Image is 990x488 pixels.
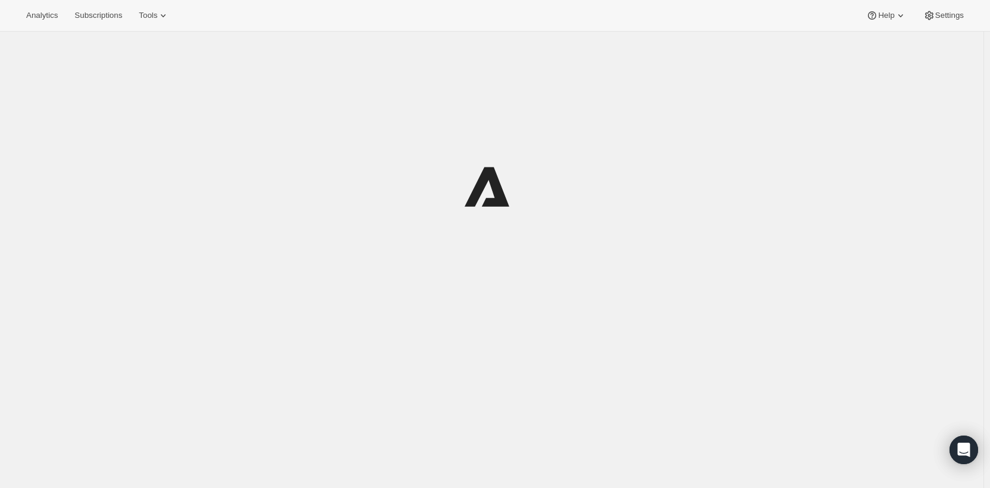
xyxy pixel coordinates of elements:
[26,11,58,20] span: Analytics
[935,11,964,20] span: Settings
[19,7,65,24] button: Analytics
[949,436,978,464] div: Open Intercom Messenger
[878,11,894,20] span: Help
[916,7,971,24] button: Settings
[132,7,176,24] button: Tools
[74,11,122,20] span: Subscriptions
[139,11,157,20] span: Tools
[859,7,913,24] button: Help
[67,7,129,24] button: Subscriptions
